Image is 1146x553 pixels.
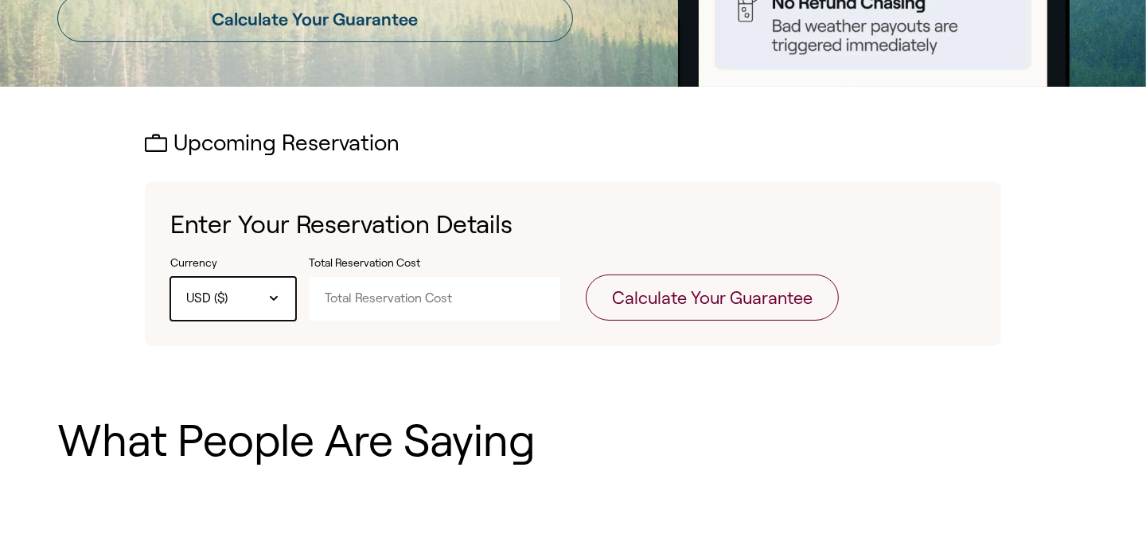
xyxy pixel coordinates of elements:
[186,290,228,307] span: USD ($)
[586,275,839,321] button: Calculate Your Guarantee
[57,416,1089,465] h1: What People Are Saying
[309,255,468,271] label: Total Reservation Cost
[309,277,560,320] input: Total Reservation Cost
[145,131,1001,156] h2: Upcoming Reservation
[170,255,296,271] label: Currency
[170,207,976,243] h1: Enter Your Reservation Details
